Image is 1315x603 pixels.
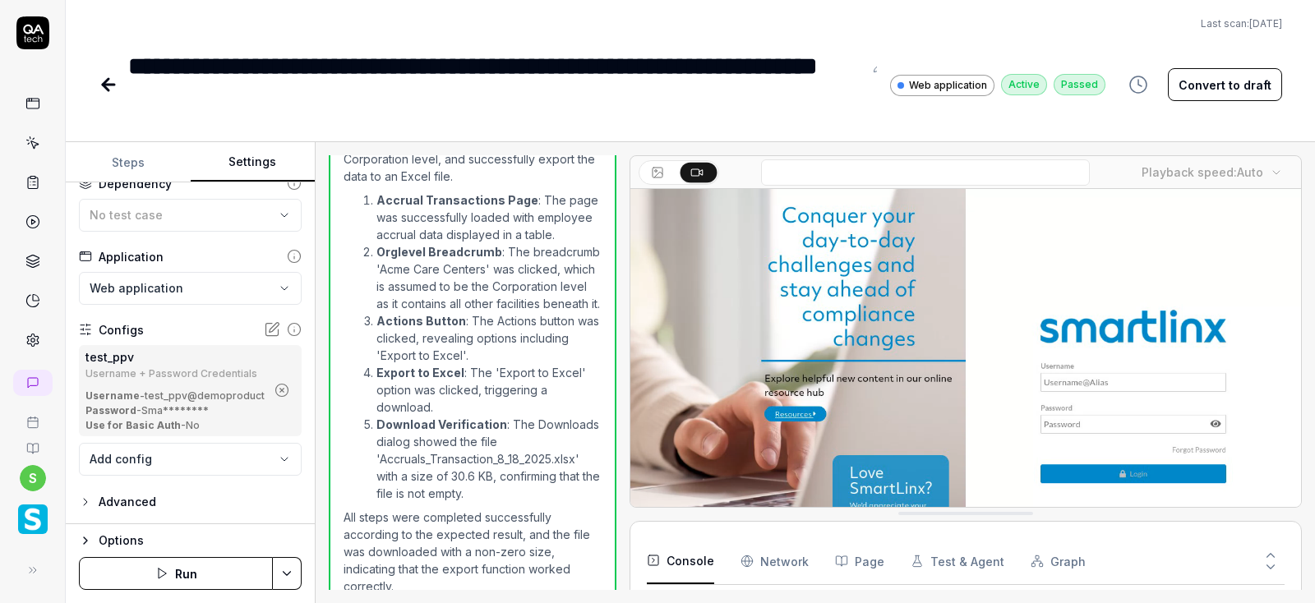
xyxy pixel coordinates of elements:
[376,191,602,243] li: : The page was successfully loaded with employee accrual data displayed in a table.
[85,419,181,431] b: Use for Basic Auth
[376,245,502,259] strong: Orglevel Breadcrumb
[7,403,58,429] a: Book a call with us
[85,418,265,433] div: - No
[13,370,53,396] a: New conversation
[1119,68,1158,101] button: View version history
[376,366,464,380] strong: Export to Excel
[1168,68,1282,101] button: Convert to draft
[20,465,46,491] button: s
[99,321,144,338] div: Configs
[99,531,302,550] div: Options
[79,531,302,550] button: Options
[191,143,316,182] button: Settings
[85,404,136,417] b: Password
[911,538,1004,584] button: Test & Agent
[835,538,884,584] button: Page
[647,538,714,584] button: Console
[376,193,538,207] strong: Accrual Transactions Page
[66,143,191,182] button: Steps
[741,538,809,584] button: Network
[376,314,466,328] strong: Actions Button
[85,389,140,402] b: Username
[85,348,265,366] div: test_ppv
[90,279,183,297] span: Web application
[7,429,58,455] a: Documentation
[376,243,602,312] li: : The breadcrumb 'Acme Care Centers' was clicked, which is assumed to be the Corporation level as...
[18,504,48,534] img: Smartlinx Logo
[1249,17,1282,30] time: [DATE]
[1142,163,1263,181] div: Playback speed:
[376,364,602,416] li: : The 'Export to Excel' option was clicked, triggering a download.
[890,74,994,96] a: Web application
[1201,16,1282,31] button: Last scan:[DATE]
[1031,538,1086,584] button: Graph
[79,557,273,590] button: Run
[1201,16,1282,31] span: Last scan:
[79,492,156,512] button: Advanced
[90,208,163,222] span: No test case
[7,491,58,537] button: Smartlinx Logo
[79,199,302,232] button: No test case
[99,248,164,265] div: Application
[1054,74,1105,95] div: Passed
[344,509,602,595] p: All steps were completed successfully according to the expected result, and the file was download...
[376,416,602,502] li: : The Downloads dialog showed the file 'Accruals_Transaction_8_18_2025.xlsx' with a size of 30.6 ...
[376,312,602,364] li: : The Actions button was clicked, revealing options including 'Export to Excel'.
[99,175,172,192] div: Dependency
[85,369,265,379] div: Username + Password Credentials
[909,78,987,93] span: Web application
[79,272,302,305] button: Web application
[99,492,156,512] div: Advanced
[376,417,507,431] strong: Download Verification
[85,389,265,403] div: - test_ppv@demoproduct
[1001,74,1047,95] div: Active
